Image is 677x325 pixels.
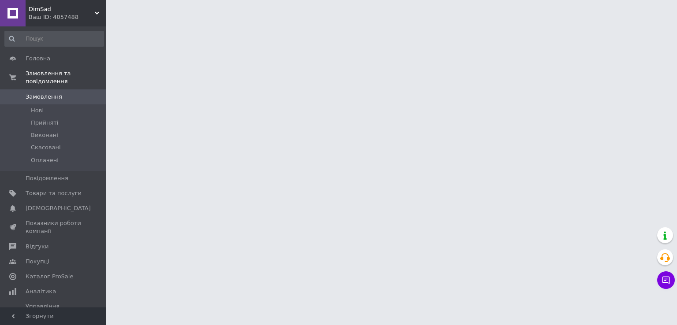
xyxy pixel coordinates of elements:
[26,70,106,85] span: Замовлення та повідомлення
[26,189,82,197] span: Товари та послуги
[26,288,56,295] span: Аналітика
[26,55,50,63] span: Головна
[26,303,82,318] span: Управління сайтом
[29,13,106,21] div: Ваш ID: 4057488
[26,93,62,101] span: Замовлення
[26,273,73,281] span: Каталог ProSale
[657,271,675,289] button: Чат з покупцем
[4,31,104,47] input: Пошук
[26,174,68,182] span: Повідомлення
[31,107,44,114] span: Нові
[31,156,59,164] span: Оплачені
[26,219,82,235] span: Показники роботи компанії
[31,119,58,127] span: Прийняті
[29,5,95,13] span: DimSad
[31,144,61,151] span: Скасовані
[26,243,48,251] span: Відгуки
[26,204,91,212] span: [DEMOGRAPHIC_DATA]
[26,258,49,266] span: Покупці
[31,131,58,139] span: Виконані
